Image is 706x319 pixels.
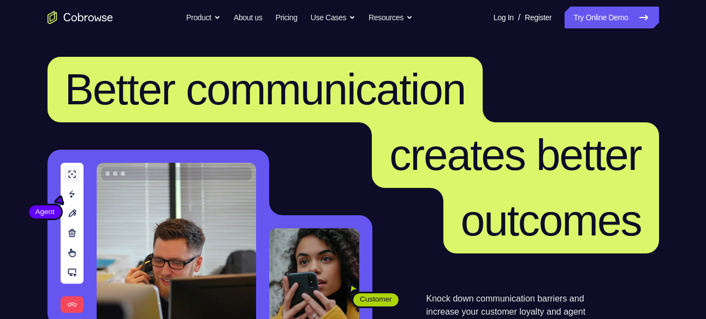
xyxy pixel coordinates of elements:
a: Register [525,7,551,28]
span: / [518,11,520,24]
a: About us [234,7,262,28]
button: Use Cases [311,7,355,28]
a: Pricing [275,7,297,28]
button: Product [186,7,221,28]
a: Try Online Demo [565,7,658,28]
span: creates better [389,131,641,179]
a: Go to the home page [48,11,113,24]
a: Log In [494,7,514,28]
button: Resources [369,7,413,28]
span: Better communication [65,65,466,114]
span: outcomes [461,196,642,245]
